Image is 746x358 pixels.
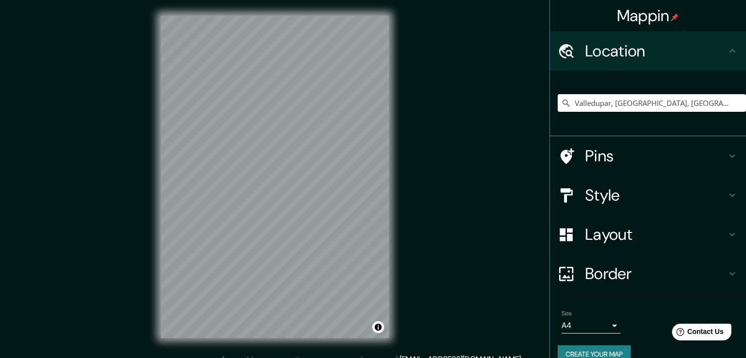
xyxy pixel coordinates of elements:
button: Toggle attribution [372,321,384,333]
label: Size [562,309,572,318]
input: Pick your city or area [558,94,746,112]
h4: Pins [585,146,726,166]
div: Pins [550,136,746,176]
img: pin-icon.png [671,13,679,21]
div: Location [550,31,746,71]
div: Border [550,254,746,293]
h4: Style [585,185,726,205]
h4: Layout [585,225,726,244]
h4: Border [585,264,726,283]
iframe: Help widget launcher [659,320,735,347]
div: Layout [550,215,746,254]
h4: Mappin [617,6,679,26]
canvas: Map [161,16,389,338]
h4: Location [585,41,726,61]
div: A4 [562,318,620,333]
div: Style [550,176,746,215]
